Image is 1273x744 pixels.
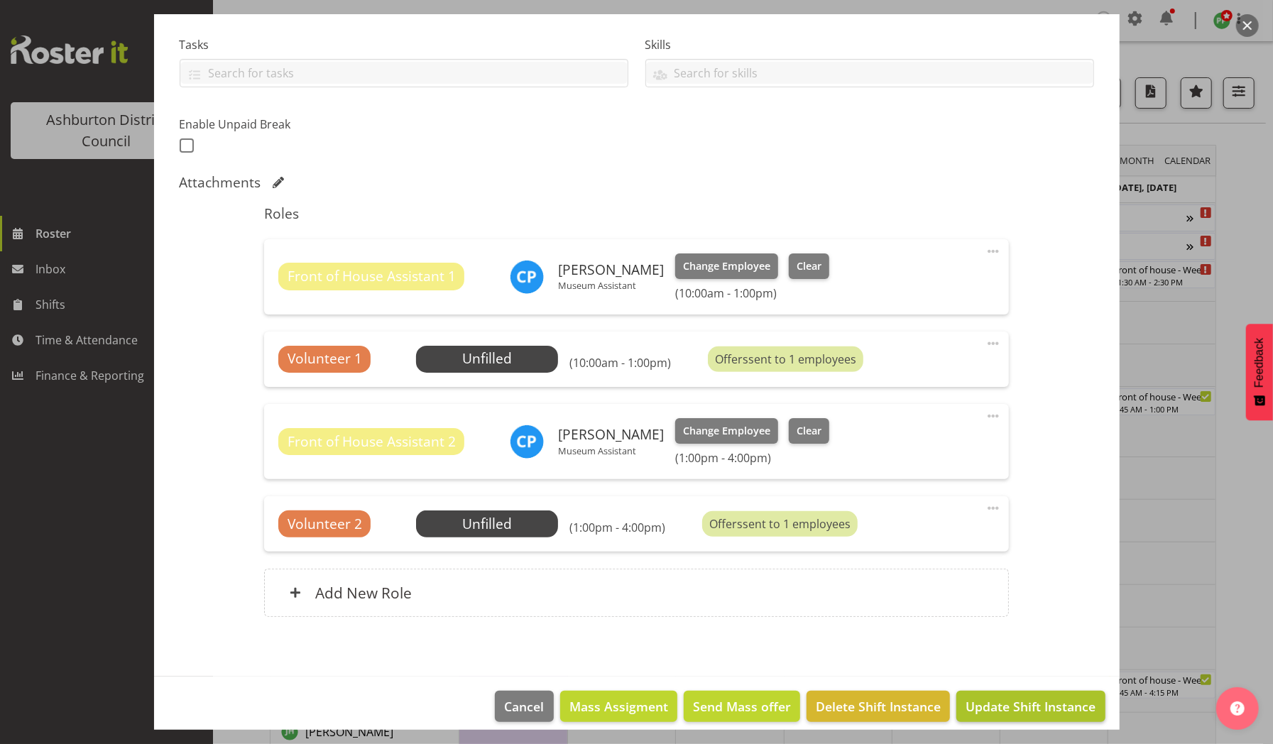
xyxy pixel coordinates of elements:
button: Change Employee [675,253,778,279]
p: Museum Assistant [558,445,664,456]
h6: (1:00pm - 4:00pm) [569,520,665,535]
span: Offers [709,516,743,532]
span: Front of House Assistant 2 [288,432,456,452]
span: Clear [797,258,821,274]
span: Volunteer 2 [288,514,362,535]
span: Cancel [505,697,545,716]
button: Update Shift Instance [956,691,1105,722]
h6: [PERSON_NAME] [558,427,664,442]
button: Send Mass offer [684,691,800,722]
span: Volunteer 1 [288,349,362,369]
span: Front of House Assistant 1 [288,266,456,287]
span: Send Mass offer [693,697,791,716]
span: Change Employee [683,258,770,274]
button: Delete Shift Instance [807,691,950,722]
button: Clear [789,253,829,279]
img: help-xxl-2.png [1230,701,1245,716]
span: Clear [797,423,821,439]
h5: Roles [264,205,1009,222]
span: Update Shift Instance [966,697,1096,716]
h6: [PERSON_NAME] [558,262,664,278]
span: Change Employee [683,423,770,439]
span: Mass Assigment [569,697,668,716]
label: Tasks [180,36,628,53]
h6: (10:00am - 1:00pm) [569,356,671,370]
p: Museum Assistant [558,280,664,291]
input: Search for tasks [180,62,628,84]
h5: Attachments [180,174,261,191]
span: Feedback [1253,338,1266,388]
span: Unfilled [462,349,512,368]
span: Unfilled [462,514,512,533]
button: Clear [789,418,829,444]
h6: (10:00am - 1:00pm) [675,286,829,300]
button: Change Employee [675,418,778,444]
div: sent to 1 employees [708,346,863,372]
button: Feedback - Show survey [1246,324,1273,420]
img: charin-phumcharoen11025.jpg [510,425,544,459]
span: Delete Shift Instance [816,697,941,716]
img: charin-phumcharoen11025.jpg [510,260,544,294]
input: Search for skills [646,62,1093,84]
h6: Add New Role [315,584,412,602]
label: Enable Unpaid Break [180,116,395,133]
button: Mass Assigment [560,691,677,722]
span: Offers [715,351,748,367]
label: Skills [645,36,1094,53]
div: sent to 1 employees [702,511,858,537]
h6: (1:00pm - 4:00pm) [675,451,829,465]
button: Cancel [495,691,553,722]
